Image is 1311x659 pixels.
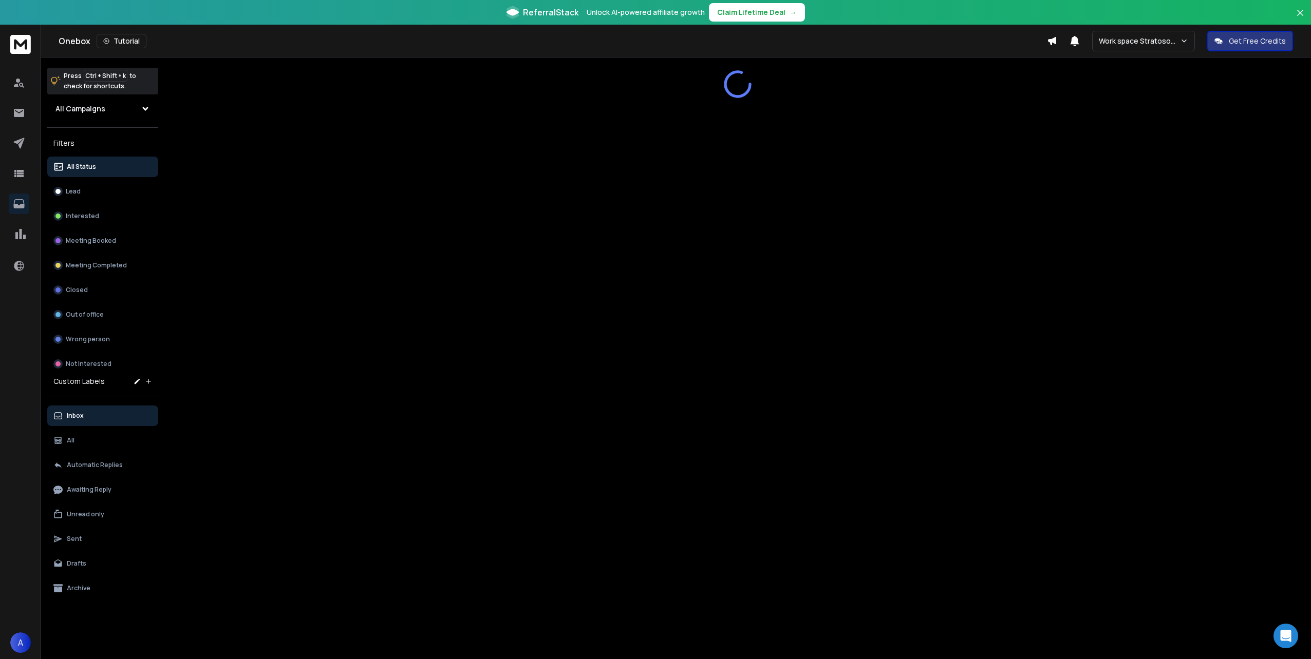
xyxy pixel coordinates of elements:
[47,553,158,574] button: Drafts
[47,479,158,500] button: Awaiting Reply
[587,7,705,17] p: Unlock AI-powered affiliate growth
[47,136,158,150] h3: Filters
[55,104,105,114] h1: All Campaigns
[66,311,104,319] p: Out of office
[67,486,111,494] p: Awaiting Reply
[67,535,82,543] p: Sent
[47,304,158,325] button: Out of office
[1273,624,1298,648] div: Open Intercom Messenger
[790,7,797,17] span: →
[47,255,158,276] button: Meeting Completed
[47,578,158,598] button: Archive
[47,405,158,426] button: Inbox
[66,187,81,196] p: Lead
[523,6,578,18] span: ReferralStack
[66,237,116,245] p: Meeting Booked
[47,157,158,177] button: All Status
[709,3,805,22] button: Claim Lifetime Deal→
[47,504,158,525] button: Unread only
[47,280,158,300] button: Closed
[47,181,158,202] button: Lead
[1207,31,1293,51] button: Get Free Credits
[67,163,96,171] p: All Status
[1229,36,1286,46] p: Get Free Credits
[1294,6,1307,31] button: Close banner
[59,34,1047,48] div: Onebox
[10,632,31,653] button: A
[67,461,123,469] p: Automatic Replies
[47,206,158,226] button: Interested
[97,34,146,48] button: Tutorial
[66,335,110,343] p: Wrong person
[67,584,90,592] p: Archive
[66,261,127,269] p: Meeting Completed
[67,412,84,420] p: Inbox
[66,212,99,220] p: Interested
[47,529,158,549] button: Sent
[47,329,158,350] button: Wrong person
[64,71,136,91] p: Press to check for shortcuts.
[47,230,158,251] button: Meeting Booked
[84,70,127,82] span: Ctrl + Shift + k
[47,455,158,475] button: Automatic Replies
[66,360,111,368] p: Not Interested
[47,430,158,451] button: All
[67,559,86,568] p: Drafts
[53,376,105,386] h3: Custom Labels
[66,286,88,294] p: Closed
[67,510,104,518] p: Unread only
[67,436,74,444] p: All
[1099,36,1180,46] p: Work space Stratosoftware
[47,99,158,119] button: All Campaigns
[47,354,158,374] button: Not Interested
